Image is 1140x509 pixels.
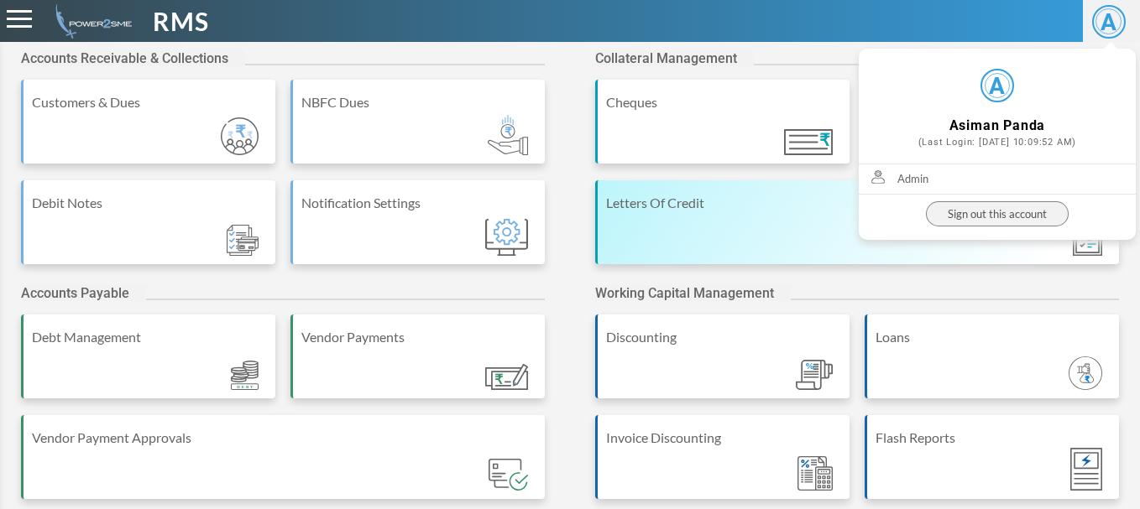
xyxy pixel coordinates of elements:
img: Module_ic [485,364,528,390]
a: Loans Module_ic [865,314,1119,415]
img: Module_ic [221,117,259,155]
h2: Collateral Management [595,50,754,66]
img: admin [871,170,885,184]
div: Cheques [606,92,841,112]
h2: Accounts Payable [21,285,146,301]
a: A Asiman Panda(Last Login: [DATE] 10:09:52 AM) [859,55,1136,164]
div: NBFC Dues [301,92,536,112]
a: Debit Notes Module_ic [21,180,275,281]
span: Asiman Panda [918,116,1076,150]
div: Flash Reports [876,428,1111,448]
img: Module_ic [1070,448,1102,491]
a: Cheques Module_ic [595,80,850,180]
a: Discounting Module_ic [595,314,850,415]
img: Module_ic [488,115,528,155]
div: Notification Settings [301,193,536,213]
div: Vendor Payments [301,327,536,347]
a: Debt Management Module_ic [21,314,275,415]
img: Module_ic [797,456,833,491]
a: Notification Settings Module_ic [290,180,545,281]
p: (Last Login: [DATE] 10:09:52 AM) [918,136,1076,150]
div: Customers & Dues [32,92,267,112]
img: Module_ic [489,459,528,491]
a: Vendor Payments Module_ic [290,314,545,415]
a: Admin [859,164,1136,195]
div: Vendor Payment Approvals [32,428,536,448]
img: Module_ic [231,361,259,391]
div: Debit Notes [32,193,267,213]
img: Module_ic [227,225,259,256]
div: Discounting [606,327,841,347]
img: Module_ic [796,360,833,391]
img: Module_ic [784,129,833,155]
a: Sign out this account [859,195,1136,233]
h2: Working Capital Management [595,285,791,301]
button: Sign out this account [926,201,1069,226]
div: Letters Of Credit [606,193,1111,213]
img: Module_ic [1069,356,1102,390]
div: Loans [876,327,1111,347]
a: Customers & Dues Module_ic [21,80,275,180]
span: A [981,69,1014,102]
a: NBFC Dues Module_ic [290,80,545,180]
div: Invoice Discounting [606,428,841,448]
img: Module_ic [485,219,528,256]
span: A [1092,5,1126,39]
a: Letters Of Credit Module_ic [595,180,1119,281]
span: RMS [153,3,209,40]
img: admin [49,4,132,39]
div: Debt Management [32,327,267,347]
h2: Accounts Receivable & Collections [21,50,245,66]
